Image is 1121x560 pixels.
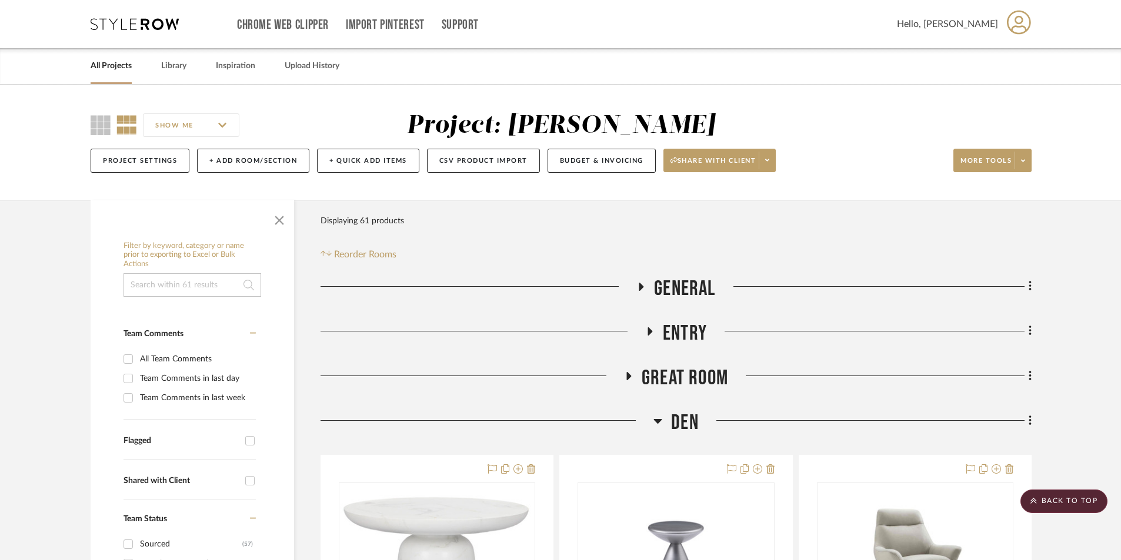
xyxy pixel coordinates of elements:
[91,149,189,173] button: Project Settings
[548,149,656,173] button: Budget & Invoicing
[161,58,186,74] a: Library
[140,369,253,388] div: Team Comments in last day
[960,156,1012,174] span: More tools
[346,20,425,30] a: Import Pinterest
[216,58,255,74] a: Inspiration
[242,535,253,554] div: (57)
[334,247,396,261] span: Reorder Rooms
[140,388,253,407] div: Team Comments in last week
[321,247,396,261] button: Reorder Rooms
[268,206,291,230] button: Close
[663,321,707,346] span: ENTRY
[953,149,1032,172] button: More tools
[407,113,715,138] div: Project: [PERSON_NAME]
[663,149,776,172] button: Share with client
[91,58,132,74] a: All Projects
[670,156,756,174] span: Share with client
[285,58,339,74] a: Upload History
[124,330,184,338] span: Team Comments
[124,515,167,523] span: Team Status
[897,17,998,31] span: Hello, [PERSON_NAME]
[197,149,309,173] button: + Add Room/Section
[124,476,239,486] div: Shared with Client
[124,242,261,269] h6: Filter by keyword, category or name prior to exporting to Excel or Bulk Actions
[1020,489,1107,513] scroll-to-top-button: BACK TO TOP
[140,350,253,368] div: All Team Comments
[671,410,699,435] span: DEN
[321,209,404,233] div: Displaying 61 products
[427,149,540,173] button: CSV Product Import
[237,20,329,30] a: Chrome Web Clipper
[654,276,715,301] span: GENERAL
[124,273,261,297] input: Search within 61 results
[317,149,419,173] button: + Quick Add Items
[124,436,239,446] div: Flagged
[442,20,479,30] a: Support
[642,365,728,391] span: Great Room
[140,535,242,554] div: Sourced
